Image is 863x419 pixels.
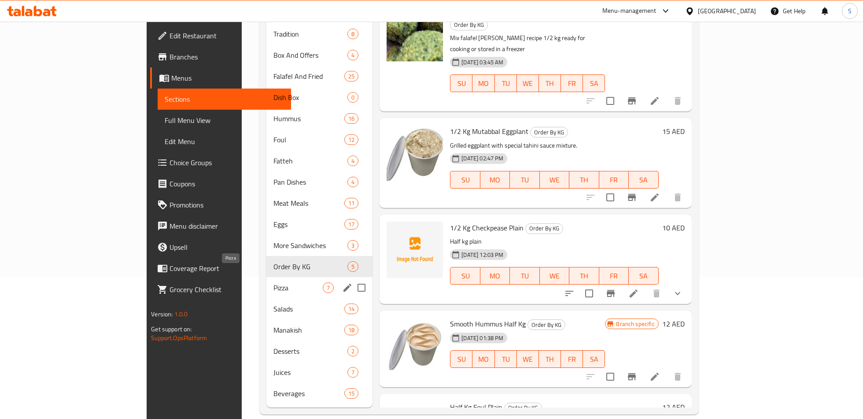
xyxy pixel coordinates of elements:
button: TH [539,350,561,368]
span: Menu disclaimer [170,221,284,231]
img: Smooth Hummus Half Kg [387,318,443,374]
span: 7 [348,368,358,377]
span: 4 [348,157,358,165]
button: TU [495,74,517,92]
div: Manakish18 [266,319,372,341]
button: TH [569,171,599,189]
span: Branch specific [612,320,658,328]
a: Edit menu item [649,192,660,203]
span: Half Kg Foul Plain [450,400,502,414]
div: Juices7 [266,362,372,383]
span: 4 [348,51,358,59]
button: delete [667,90,688,111]
span: WE [520,77,535,90]
h6: 12 AED [662,318,685,330]
span: Pizza [273,282,323,293]
span: SU [454,270,476,282]
button: TH [569,267,599,285]
span: Select to update [601,92,620,110]
div: items [347,346,358,356]
span: TU [513,270,536,282]
div: items [347,367,358,378]
span: Meat Meals [273,198,344,208]
span: TH [573,270,596,282]
p: Mix falafel [PERSON_NAME] recipe 1/2 kg ready for cooking or stored in a freezer [450,33,605,55]
span: Order By KG [528,320,565,330]
span: 1/2 Kg Mutabbal Eggplant [450,125,528,138]
div: Dish Box0 [266,87,372,108]
button: Branch-specific-item [600,283,621,304]
span: [DATE] 01:38 PM [458,334,507,342]
div: items [323,282,334,293]
span: MO [476,77,491,90]
h6: 15 AED [662,125,685,137]
p: Half kg plain [450,236,658,247]
button: SU [450,350,472,368]
div: items [344,219,358,230]
span: Get support on: [151,323,192,335]
button: MO [472,74,494,92]
span: Sections [165,94,284,104]
span: 1.0.0 [174,308,188,320]
button: delete [667,366,688,387]
a: Edit menu item [649,96,660,106]
svg: Show Choices [672,288,683,299]
button: SA [583,350,605,368]
a: Sections [158,89,291,110]
a: Edit menu item [628,288,639,299]
span: SA [632,270,655,282]
button: TU [495,350,517,368]
a: Edit Restaurant [150,25,291,46]
div: items [347,240,358,251]
div: Salads14 [266,298,372,319]
div: items [344,113,358,124]
span: Promotions [170,200,284,210]
span: Pan Dishes [273,177,347,187]
span: Branches [170,52,284,62]
img: 1/2 Kg Mutabbal Eggplant [387,125,443,182]
a: Choice Groups [150,152,291,173]
div: Order By KG [504,403,542,413]
button: delete [667,187,688,208]
button: edit [341,281,354,294]
a: Edit Menu [158,131,291,152]
span: Full Menu View [165,115,284,126]
span: FR [564,77,579,90]
div: Juices [273,367,347,378]
a: Coverage Report [150,258,291,279]
span: 25 [345,72,358,81]
div: Box And Offers4 [266,44,372,66]
button: TH [539,74,561,92]
span: Coverage Report [170,263,284,274]
button: MO [480,267,510,285]
span: Dish Box [273,92,347,103]
span: Order By KG [273,261,347,272]
div: Eggs17 [266,214,372,235]
div: Meat Meals11 [266,193,372,214]
div: Tradition8 [266,23,372,44]
span: Order By KG [505,403,542,413]
span: Select to update [601,188,620,207]
span: MO [484,174,507,186]
div: Order By KG [525,223,563,234]
button: delete [646,283,667,304]
span: Hummus [273,113,344,124]
span: Smooth Hummus Half Kg [450,317,526,330]
span: 4 [348,178,358,186]
button: sort-choices [559,283,580,304]
span: More Sandwiches [273,240,347,251]
span: Beverages [273,388,344,399]
div: Pan Dishes4 [266,171,372,193]
span: Upsell [170,242,284,252]
span: MO [484,270,507,282]
span: 2 [348,347,358,356]
button: WE [517,350,539,368]
div: items [344,71,358,82]
a: Menu disclaimer [150,215,291,237]
span: TH [542,353,557,366]
a: Edit menu item [649,371,660,382]
span: Order By KG [526,223,563,234]
span: FR [564,353,579,366]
